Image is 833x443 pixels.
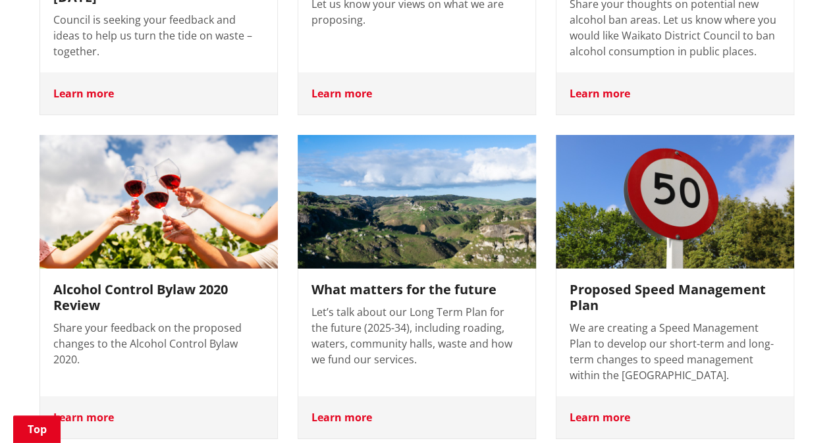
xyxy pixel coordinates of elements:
[53,282,264,313] h3: Alcohol Control Bylaw 2020 Review
[53,12,264,59] p: Council is seeking your feedback and ideas to help us turn the tide on waste – together.
[556,396,793,438] div: Learn more
[570,320,780,383] p: We are creating a Speed Management Plan to develop our short-term and long-term changes to speed ...
[291,131,541,272] img: WDC_Photography-SJP-74
[298,135,536,440] a: What matters for the future Let’s talk about our Long Term Plan for the future (2025-34), includi...
[556,135,794,440] a: Proposed Speed Management Plan We are creating a Speed Management Plan to develop our short-term ...
[13,415,61,443] a: Top
[40,72,277,115] div: Learn more
[40,135,278,269] img: Alc Bylaw pic
[298,72,535,115] div: Learn more
[556,135,794,269] img: Speed sign
[311,304,522,367] p: Let’s talk about our Long Term Plan for the future (2025-34), including roading, waters, communit...
[570,282,780,313] h3: Proposed Speed Management Plan
[311,282,522,298] h3: What matters for the future
[298,396,535,438] div: Learn more
[772,388,820,435] iframe: Messenger Launcher
[40,135,278,440] a: People toasting with wine Alcohol Control Bylaw 2020 Review Share your feedback on the proposed c...
[53,320,264,367] p: Share your feedback on the proposed changes to the Alcohol Control Bylaw 2020.
[40,396,277,438] div: Learn more
[556,72,793,115] div: Learn more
